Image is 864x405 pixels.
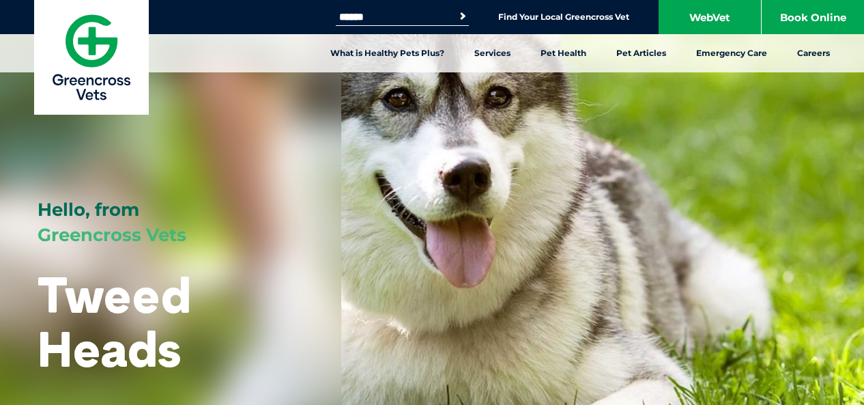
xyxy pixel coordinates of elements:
h1: Tweed Heads [38,268,304,376]
span: Greencross Vets [38,224,186,246]
a: Services [459,34,525,72]
button: Search [456,10,470,23]
span: Hello, from [38,199,139,221]
a: Find Your Local Greencross Vet [498,12,629,23]
a: Emergency Care [681,34,782,72]
a: Careers [782,34,845,72]
a: Pet Articles [601,34,681,72]
a: Pet Health [525,34,601,72]
a: What is Healthy Pets Plus? [315,34,459,72]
